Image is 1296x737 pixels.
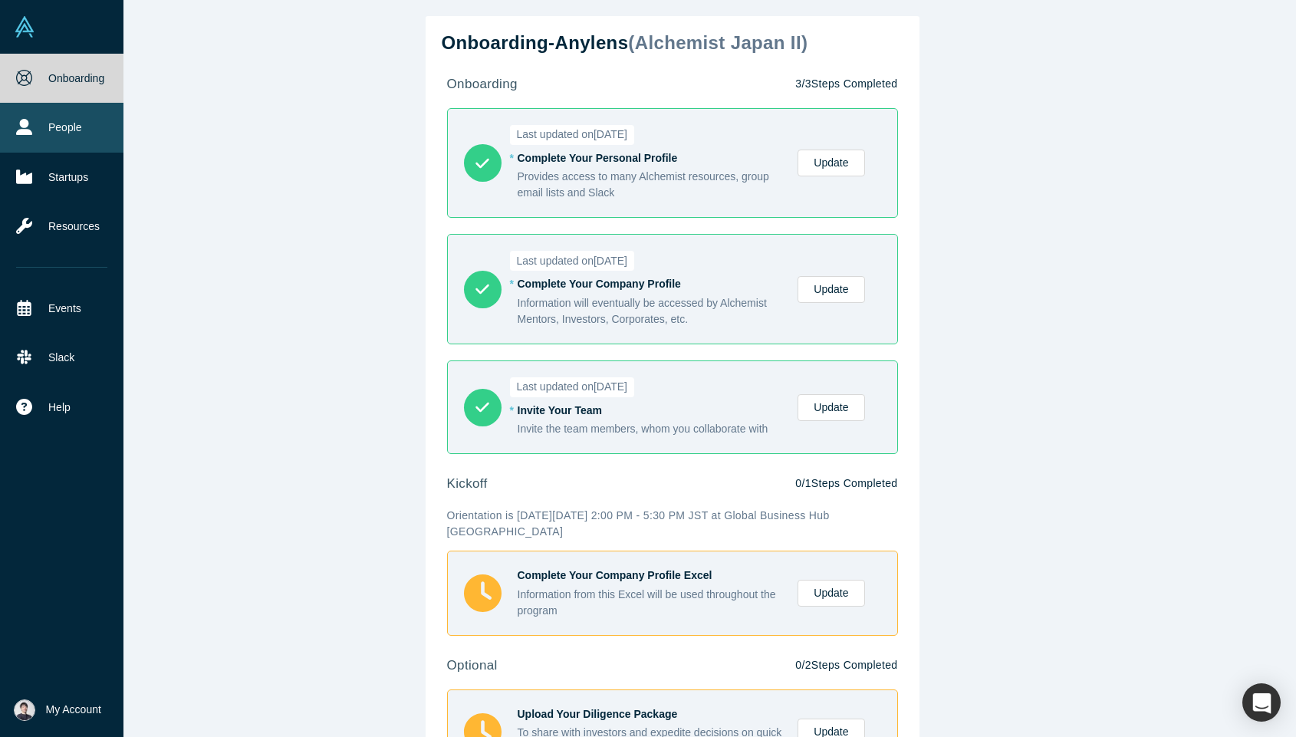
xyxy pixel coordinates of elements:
[628,32,808,53] span: ( Alchemist Japan II )
[48,400,71,416] span: Help
[518,276,782,292] div: Complete Your Company Profile
[510,251,635,271] span: Last updated on [DATE]
[518,568,782,584] div: Complete Your Company Profile Excel
[795,475,897,492] p: 0 / 1 Steps Completed
[798,394,864,421] a: Update
[518,169,782,201] div: Provides access to many Alchemist resources, group email lists and Slack
[518,587,782,619] div: Information from this Excel will be used throughout the program
[510,377,635,397] span: Last updated on [DATE]
[795,657,897,673] p: 0 / 2 Steps Completed
[14,16,35,38] img: Alchemist Vault Logo
[518,295,782,327] div: Information will eventually be accessed by Alchemist Mentors, Investors, Corporates, etc.
[447,658,498,673] strong: optional
[518,150,782,166] div: Complete Your Personal Profile
[798,276,864,303] a: Update
[518,421,782,437] div: Invite the team members, whom you collaborate with
[798,150,864,176] a: Update
[798,580,864,607] a: Update
[447,509,830,538] span: Orientation is [DATE][DATE] 2:00 PM - 5:30 PM JST at Global Business Hub [GEOGRAPHIC_DATA]
[447,476,488,491] strong: kickoff
[518,403,782,419] div: Invite Your Team
[510,125,635,145] span: Last updated on [DATE]
[518,706,782,722] div: Upload Your Diligence Package
[14,699,101,721] button: My Account
[14,699,35,721] img: Katsutoshi Tabata's Account
[442,32,903,54] h2: Onboarding - Anylens
[795,76,897,92] p: 3 / 3 Steps Completed
[447,77,518,91] strong: onboarding
[46,702,101,718] span: My Account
